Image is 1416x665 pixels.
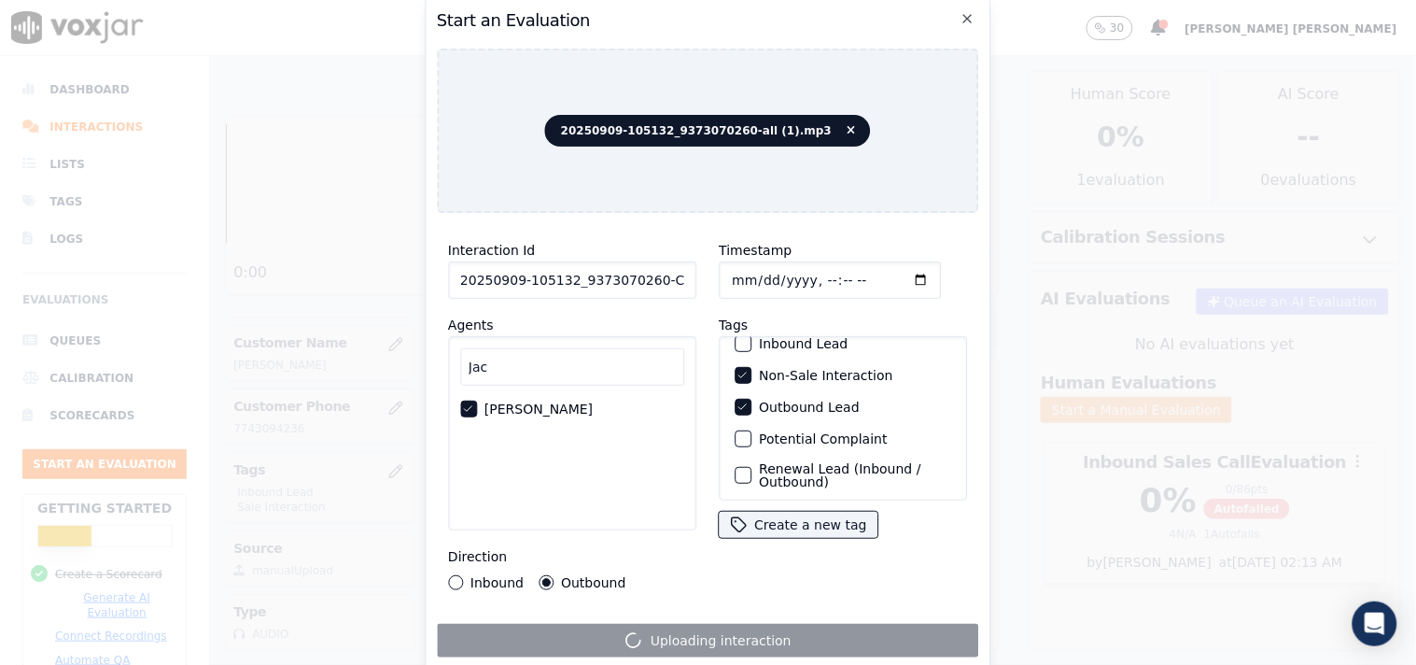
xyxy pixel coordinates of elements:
[460,348,684,386] input: Search Agents...
[470,576,524,589] label: Inbound
[759,401,860,414] label: Outbound Lead
[448,262,696,299] input: reference id, file name, etc
[719,243,792,258] label: Timestamp
[437,7,979,34] h2: Start an Evaluation
[561,576,625,589] label: Outbound
[759,462,951,488] label: Renewal Lead (Inbound / Outbound)
[484,403,593,416] label: [PERSON_NAME]
[448,318,494,332] label: Agents
[759,337,848,350] label: Inbound Lead
[448,243,535,258] label: Interaction Id
[759,432,887,446] label: Potential Complaint
[719,512,877,538] button: Create a new tag
[759,369,892,382] label: Non-Sale Interaction
[1353,601,1397,646] div: Open Intercom Messenger
[448,549,507,564] label: Direction
[719,318,748,332] label: Tags
[545,115,871,147] span: 20250909-105132_9373070260-all (1).mp3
